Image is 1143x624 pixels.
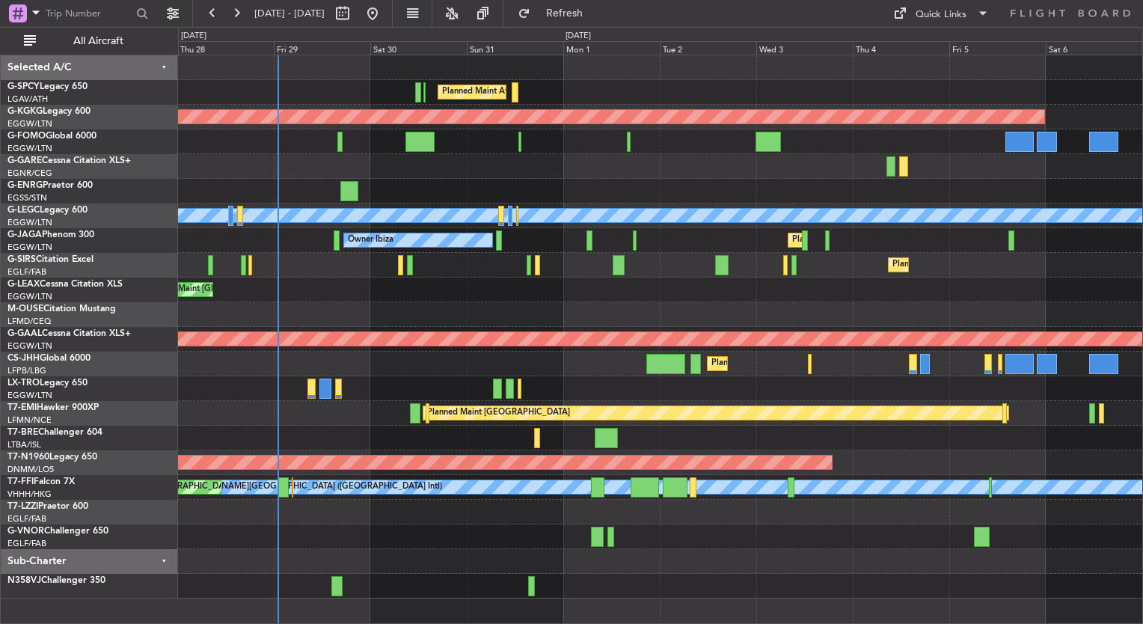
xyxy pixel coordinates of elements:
[7,329,131,338] a: G-GAALCessna Citation XLS+
[348,229,393,251] div: Owner Ibiza
[7,94,48,105] a: LGAV/ATH
[7,305,116,313] a: M-OUSECitation Mustang
[7,305,43,313] span: M-OUSE
[7,439,41,450] a: LTBA/ISL
[177,41,274,55] div: Thu 28
[7,354,40,363] span: CS-JHH
[7,255,94,264] a: G-SIRSCitation Excel
[7,206,88,215] a: G-LEGCLegacy 600
[7,181,93,190] a: G-ENRGPraetor 600
[7,464,54,475] a: DNMM/LOS
[7,403,37,412] span: T7-EMI
[7,217,52,228] a: EGGW/LTN
[660,41,756,55] div: Tue 2
[274,41,370,55] div: Fri 29
[7,206,40,215] span: G-LEGC
[370,41,467,55] div: Sat 30
[7,242,52,253] a: EGGW/LTN
[7,365,46,376] a: LFPB/LBG
[7,266,46,278] a: EGLF/FAB
[7,156,42,165] span: G-GARE
[792,229,1028,251] div: Planned Maint [GEOGRAPHIC_DATA] ([GEOGRAPHIC_DATA])
[427,402,570,424] div: Planned Maint [GEOGRAPHIC_DATA]
[916,7,966,22] div: Quick Links
[7,502,88,511] a: T7-LZZIPraetor 600
[7,390,52,401] a: EGGW/LTN
[442,81,614,103] div: Planned Maint Athens ([PERSON_NAME] Intl)
[7,354,91,363] a: CS-JHHGlobal 6000
[1046,41,1142,55] div: Sat 6
[7,280,123,289] a: G-LEAXCessna Citation XLS
[7,576,105,585] a: N358VJChallenger 350
[7,156,131,165] a: G-GARECessna Citation XLS+
[7,107,43,116] span: G-KGKG
[853,41,949,55] div: Thu 4
[7,82,88,91] a: G-SPCYLegacy 650
[7,82,40,91] span: G-SPCY
[7,428,102,437] a: T7-BREChallenger 604
[7,502,38,511] span: T7-LZZI
[7,255,36,264] span: G-SIRS
[511,1,601,25] button: Refresh
[7,192,47,204] a: EGSS/STN
[7,527,44,536] span: G-VNOR
[566,30,591,43] div: [DATE]
[7,280,40,289] span: G-LEAX
[93,476,343,498] div: Planned Maint [GEOGRAPHIC_DATA] ([GEOGRAPHIC_DATA] Intl)
[254,7,325,20] span: [DATE] - [DATE]
[563,41,660,55] div: Mon 1
[39,36,158,46] span: All Aircraft
[7,379,88,388] a: LX-TROLegacy 650
[533,8,596,19] span: Refresh
[7,181,43,190] span: G-ENRG
[181,476,442,498] div: [PERSON_NAME][GEOGRAPHIC_DATA] ([GEOGRAPHIC_DATA] Intl)
[7,316,51,327] a: LFMD/CEQ
[181,30,206,43] div: [DATE]
[7,538,46,549] a: EGLF/FAB
[7,453,49,462] span: T7-N1960
[756,41,853,55] div: Wed 3
[711,352,947,375] div: Planned Maint [GEOGRAPHIC_DATA] ([GEOGRAPHIC_DATA])
[7,513,46,524] a: EGLF/FAB
[7,428,38,437] span: T7-BRE
[886,1,996,25] button: Quick Links
[892,254,1128,276] div: Planned Maint [GEOGRAPHIC_DATA] ([GEOGRAPHIC_DATA])
[7,107,91,116] a: G-KGKGLegacy 600
[7,415,52,426] a: LFMN/NCE
[46,2,132,25] input: Trip Number
[7,143,52,154] a: EGGW/LTN
[7,230,94,239] a: G-JAGAPhenom 300
[949,41,1046,55] div: Fri 5
[7,576,41,585] span: N358VJ
[7,453,97,462] a: T7-N1960Legacy 650
[7,527,108,536] a: G-VNORChallenger 650
[7,132,96,141] a: G-FOMOGlobal 6000
[467,41,563,55] div: Sun 31
[16,29,162,53] button: All Aircraft
[7,403,99,412] a: T7-EMIHawker 900XP
[7,291,52,302] a: EGGW/LTN
[7,168,52,179] a: EGNR/CEG
[7,230,42,239] span: G-JAGA
[7,340,52,352] a: EGGW/LTN
[7,132,46,141] span: G-FOMO
[7,118,52,129] a: EGGW/LTN
[7,489,52,500] a: VHHH/HKG
[7,477,34,486] span: T7-FFI
[7,379,40,388] span: LX-TRO
[7,477,75,486] a: T7-FFIFalcon 7X
[7,329,42,338] span: G-GAAL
